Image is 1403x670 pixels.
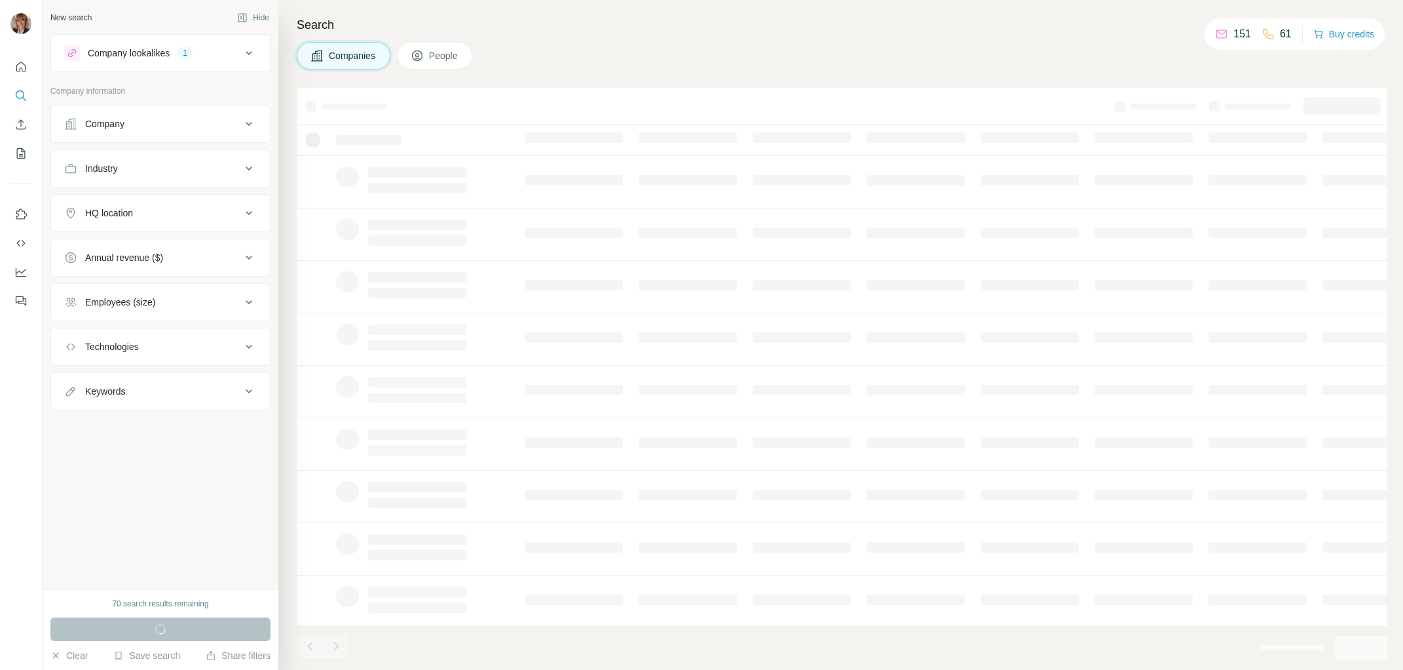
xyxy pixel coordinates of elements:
button: Search [10,84,31,108]
button: Technologies [51,331,270,363]
button: Buy credits [1313,25,1374,43]
button: Employees (size) [51,286,270,318]
div: Industry [85,162,118,175]
button: Annual revenue ($) [51,242,270,273]
span: Companies [329,49,377,62]
div: Technologies [85,340,139,353]
button: Clear [50,649,88,662]
button: HQ location [51,197,270,229]
button: Company [51,108,270,140]
button: Use Surfe on LinkedIn [10,203,31,226]
div: Company [85,117,124,130]
h4: Search [297,16,1387,34]
p: 61 [1280,26,1292,42]
button: Save search [113,649,180,662]
p: Company information [50,85,271,97]
button: Share filters [206,649,271,662]
button: Keywords [51,376,270,407]
button: Use Surfe API [10,231,31,255]
div: HQ location [85,207,133,220]
button: Quick start [10,55,31,79]
div: New search [50,12,92,24]
button: My lists [10,142,31,165]
button: Hide [228,8,278,28]
div: Annual revenue ($) [85,251,163,264]
div: 70 search results remaining [112,598,208,610]
div: Company lookalikes [88,47,170,60]
div: Keywords [85,385,125,398]
div: 1 [178,47,193,59]
span: People [429,49,459,62]
p: 151 [1233,26,1251,42]
button: Company lookalikes1 [51,37,270,69]
button: Industry [51,153,270,184]
button: Dashboard [10,260,31,284]
div: Employees (size) [85,296,155,309]
button: Feedback [10,289,31,313]
button: Enrich CSV [10,113,31,136]
img: Avatar [10,13,31,34]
